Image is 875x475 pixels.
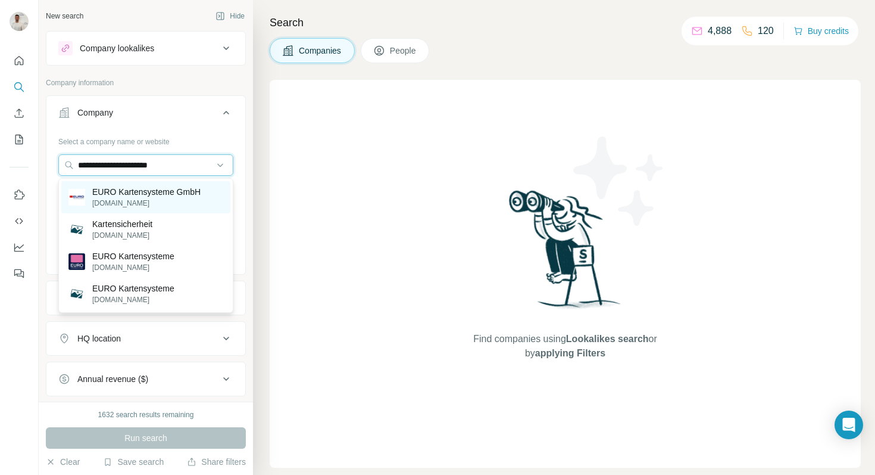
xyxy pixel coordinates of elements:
button: Buy credits [793,23,849,39]
button: Share filters [187,456,246,468]
img: Kartensicherheit [68,221,85,238]
button: Use Surfe API [10,210,29,232]
img: Surfe Illustration - Stars [565,128,673,235]
span: applying Filters [535,348,605,358]
span: People [390,45,417,57]
img: Avatar [10,12,29,31]
p: EURO Kartensysteme [92,250,174,262]
div: Open Intercom Messenger [835,411,863,439]
button: Industry [46,284,245,312]
p: [DOMAIN_NAME] [92,198,201,209]
div: Annual revenue ($) [77,373,148,385]
button: Quick start [10,50,29,72]
button: Hide [207,7,253,25]
p: [DOMAIN_NAME] [92,294,174,305]
p: [DOMAIN_NAME] [92,262,174,273]
p: 120 [758,24,774,38]
div: Select a company name or website [58,132,233,147]
p: EURO Kartensysteme [92,282,174,294]
div: 1632 search results remaining [98,409,194,420]
div: Company [77,107,113,119]
div: New search [46,11,83,21]
button: Enrich CSV [10,103,29,124]
span: Find companies using or by [470,332,660,361]
button: HQ location [46,324,245,353]
button: Company [46,98,245,132]
img: EURO Kartensysteme [68,285,85,302]
button: Feedback [10,263,29,284]
button: Search [10,76,29,98]
p: Kartensicherheit [92,218,152,230]
div: HQ location [77,333,121,344]
div: Company lookalikes [80,42,154,54]
button: Clear [46,456,80,468]
button: Save search [103,456,164,468]
span: Lookalikes search [566,334,649,344]
button: Annual revenue ($) [46,365,245,393]
p: [DOMAIN_NAME] [92,230,152,241]
img: EURO Kartensysteme GmbH [68,189,85,206]
button: Company lookalikes [46,34,245,63]
p: EURO Kartensysteme GmbH [92,186,201,198]
button: Use Surfe on LinkedIn [10,184,29,206]
p: 4,888 [708,24,732,38]
button: My lists [10,129,29,150]
img: EURO Kartensysteme [68,253,85,270]
img: Surfe Illustration - Woman searching with binoculars [504,187,627,320]
span: Companies [299,45,342,57]
h4: Search [270,14,861,31]
p: Company information [46,77,246,88]
button: Dashboard [10,237,29,258]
